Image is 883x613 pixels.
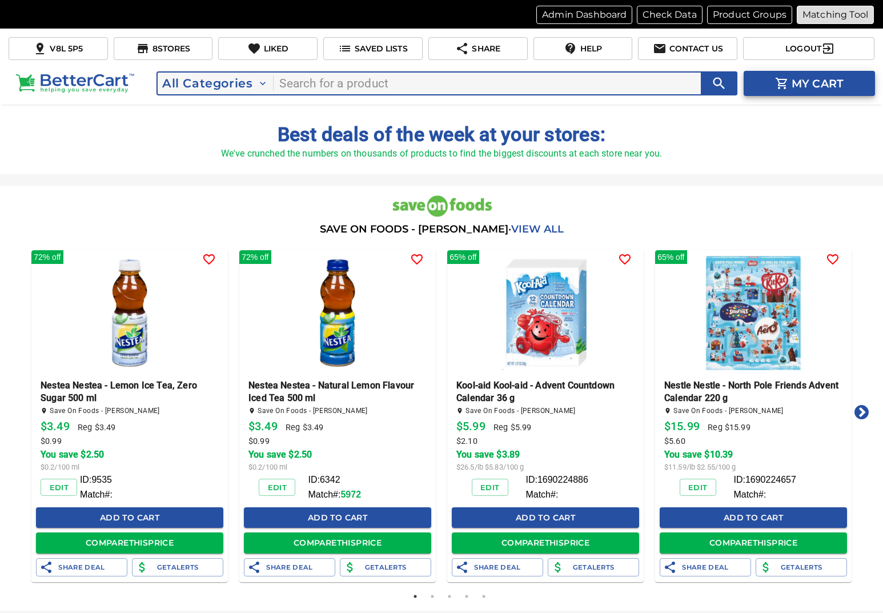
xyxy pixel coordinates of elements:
[472,479,508,496] button: Edit
[660,532,847,554] button: CompareThisPrice
[239,250,271,264] span: 72 % off
[696,250,810,370] img: Nestle - North Pole Friends Advent Calendar
[352,43,407,55] p: Saved Lists
[456,435,635,448] p: $2.10
[551,562,636,573] span: Get alerts
[31,250,63,264] span: 72 % off
[41,479,77,496] button: Edit
[452,507,639,528] button: Add to cart
[664,462,842,472] p: $11.59/lb $2.55/100 g
[461,511,630,525] span: Add to cart
[248,417,278,435] h6: $3.49
[664,417,700,435] h6: $15.99
[669,536,838,550] span: Compare This Price
[253,511,422,525] span: Add to cart
[248,435,427,448] p: $0.99
[36,532,223,554] button: CompareThisPrice
[340,558,431,576] button: Getalerts
[9,37,108,60] button: V8L 5P5
[73,250,187,370] img: Nestea - Lemon Ice Tea, Zero Sugar
[45,511,214,525] span: Add to cart
[456,379,635,406] p: Kool-aid Kool-aid - Advent Countdown Calendar 36 g
[789,75,844,92] p: My cart
[744,71,875,96] button: cart
[218,37,318,60] button: Liked
[523,487,590,502] div: Match#:
[248,448,427,462] p: You save $2.50
[46,481,71,494] span: Edit
[523,472,590,487] div: ID: 1690224886
[542,8,627,22] p: Admin Dashboard
[259,479,295,496] button: Edit
[279,73,736,94] input: search
[643,8,697,22] p: Check Data
[41,417,70,435] h6: $3.49
[47,43,83,55] p: V8L 5P5
[244,558,335,576] button: Share deal
[132,558,223,576] button: Getalerts
[114,37,213,60] button: 8Stores
[248,407,368,415] span: Save On Foods - [PERSON_NAME]
[849,404,874,427] button: Next
[280,250,395,370] img: Nestea - Natural Lemon Flavour Iced Tea
[548,558,639,576] button: Getalerts
[461,591,472,602] button: 4
[452,558,543,576] button: Share deal
[39,562,124,573] span: Share deal
[743,37,874,60] button: Logout
[41,407,160,415] span: Save On Foods - [PERSON_NAME]
[158,73,271,94] button: All Categories
[150,43,191,55] p: 8 Stores
[664,435,842,448] p: $5.60
[427,591,438,602] button: 2
[664,448,842,462] p: You save $10.39
[162,77,266,90] span: All Categories
[12,70,138,97] img: BC-Logo.png
[261,43,289,55] p: Liked
[663,562,748,573] span: Share deal
[456,417,485,435] h6: $5.99
[759,562,844,573] span: Get alerts
[248,379,427,406] p: Nestea Nestea - Natural Lemon Flavour Iced Tea 500 ml
[78,472,115,487] div: ID: 9535
[660,507,847,528] button: Add to cart
[704,69,735,99] button: search
[478,591,489,602] button: 5
[248,462,427,472] p: $0.2/100 ml
[428,37,528,60] button: Share
[244,507,431,528] button: Add to cart
[323,37,423,60] button: Saved Lists
[669,511,838,525] span: Add to cart
[456,448,635,462] p: You save $3.89
[664,379,842,406] p: Nestle Nestle - North Pole Friends Advent Calendar 220 g
[638,37,737,60] button: Contact us
[264,481,290,494] span: Edit
[444,591,455,602] button: 3
[78,487,115,502] div: Match#:
[707,6,792,24] button: Product Groups
[278,422,324,434] p: Reg $ 3.49
[41,462,219,472] p: $0.2/100 ml
[306,487,364,502] div: Match#:
[135,562,220,573] span: Get alerts
[456,407,576,415] span: Save On Foods - [PERSON_NAME]
[447,250,479,264] span: 65 % off
[340,490,361,499] span: 5972
[511,223,564,235] span: VIEW ALL
[802,8,868,22] p: Matching Tool
[456,462,635,472] p: $26.5/lb $5.83/100 g
[536,6,632,24] button: Admin Dashboard
[70,422,116,434] p: Reg $ 3.49
[577,43,603,55] p: Help
[469,43,500,55] p: Share
[700,422,750,434] p: Reg $ 15.99
[41,448,219,462] p: You save $2.50
[731,487,798,502] div: Match#:
[41,379,219,406] p: Nestea Nestea - Lemon Ice Tea, Zero Sugar 500 ml
[756,558,847,576] button: Getalerts
[680,479,716,496] button: Edit
[320,223,511,235] span: Save On Foods - [PERSON_NAME] ·
[306,472,364,487] div: ID: 6342
[782,43,821,55] p: Logout
[253,536,422,550] span: Compare This Price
